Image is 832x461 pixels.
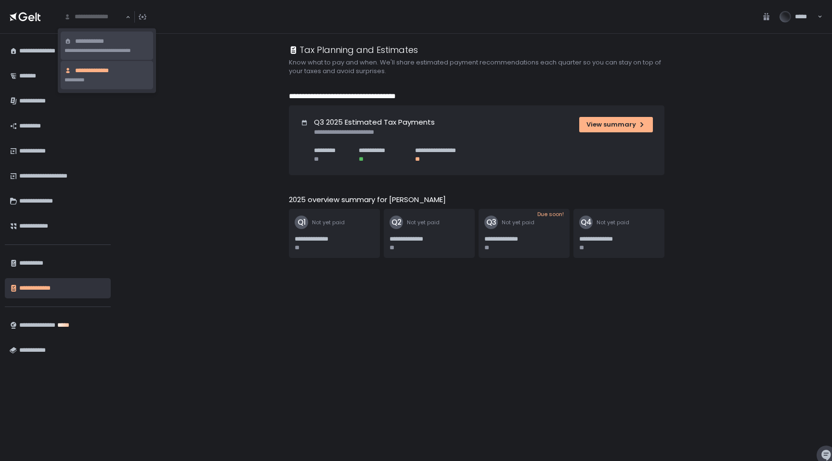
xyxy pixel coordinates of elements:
[312,219,345,226] span: Not yet paid
[58,7,130,27] div: Search for option
[581,218,592,228] text: Q4
[289,194,446,205] h2: 2025 overview summary for [PERSON_NAME]
[407,219,440,226] span: Not yet paid
[64,12,125,22] input: Search for option
[289,58,674,76] h2: Know what to pay and when. We'll share estimated payment recommendations each quarter so you can ...
[298,218,306,228] text: Q1
[486,218,496,228] text: Q3
[579,117,653,132] button: View summary
[391,218,402,228] text: Q2
[586,120,646,129] div: View summary
[314,117,435,128] h1: Q3 2025 Estimated Tax Payments
[537,211,564,219] span: Due soon!
[289,43,418,56] div: Tax Planning and Estimates
[502,219,534,226] span: Not yet paid
[597,219,629,226] span: Not yet paid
